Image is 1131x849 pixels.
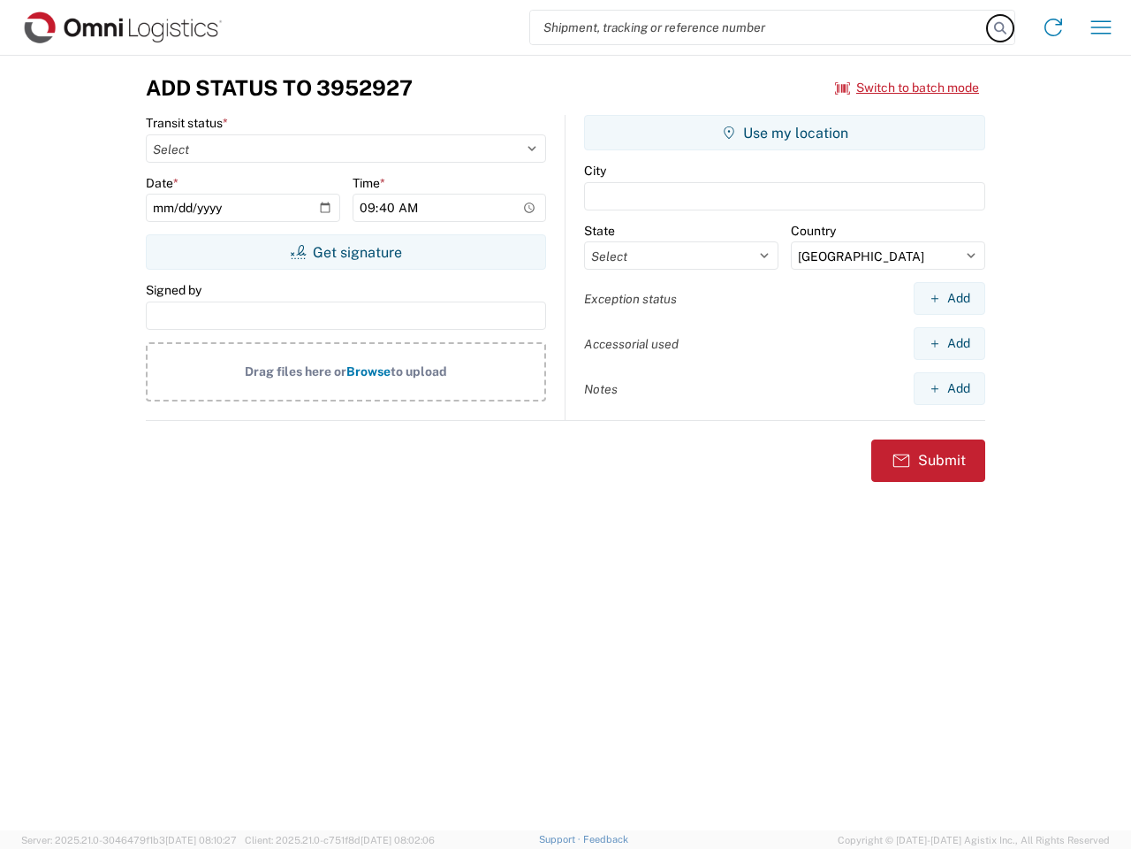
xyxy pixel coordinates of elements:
[539,834,583,845] a: Support
[165,835,237,845] span: [DATE] 08:10:27
[245,835,435,845] span: Client: 2025.21.0-c751f8d
[584,336,679,352] label: Accessorial used
[914,372,985,405] button: Add
[353,175,385,191] label: Time
[146,282,201,298] label: Signed by
[838,832,1110,848] span: Copyright © [DATE]-[DATE] Agistix Inc., All Rights Reserved
[584,223,615,239] label: State
[583,834,628,845] a: Feedback
[245,364,346,379] span: Drag files here or
[835,73,979,103] button: Switch to batch mode
[361,835,435,845] span: [DATE] 08:02:06
[871,440,985,482] button: Submit
[146,175,178,191] label: Date
[146,75,413,101] h3: Add Status to 3952927
[584,291,677,307] label: Exception status
[914,327,985,360] button: Add
[584,115,985,150] button: Use my location
[530,11,988,44] input: Shipment, tracking or reference number
[146,115,228,131] label: Transit status
[584,381,618,397] label: Notes
[584,163,606,179] label: City
[791,223,836,239] label: Country
[914,282,985,315] button: Add
[391,364,447,379] span: to upload
[146,234,546,270] button: Get signature
[21,835,237,845] span: Server: 2025.21.0-3046479f1b3
[346,364,391,379] span: Browse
